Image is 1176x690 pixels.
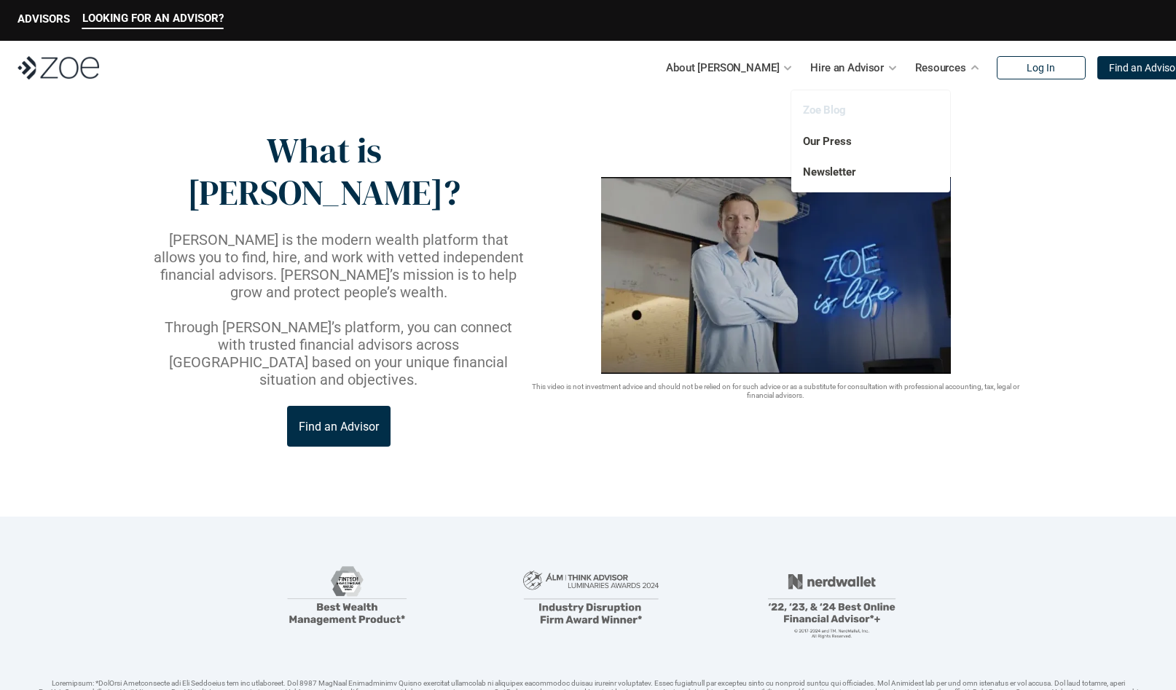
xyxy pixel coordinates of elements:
iframe: Youtube Video [601,177,951,374]
p: Through [PERSON_NAME]’s platform, you can connect with trusted financial advisors across [GEOGRAP... [151,318,527,388]
p: What is [PERSON_NAME]? [151,130,497,213]
a: Zoe Blog [803,103,846,117]
p: About [PERSON_NAME] [666,57,779,79]
p: Hire an Advisor [810,57,884,79]
a: Newsletter [803,165,856,179]
p: This video is not investment advice and should not be relied on for such advice or as a substitut... [527,383,1025,400]
p: Find an Advisor [299,420,379,434]
a: Find an Advisor [287,406,391,447]
p: Log In [1027,62,1055,74]
p: ADVISORS [17,12,70,26]
a: Our Press [803,135,852,148]
p: [PERSON_NAME] is the modern wealth platform that allows you to find, hire, and work with vetted i... [151,231,527,301]
a: Log In [997,56,1086,79]
p: LOOKING FOR AN ADVISOR? [82,12,224,25]
p: Resources [915,57,966,79]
